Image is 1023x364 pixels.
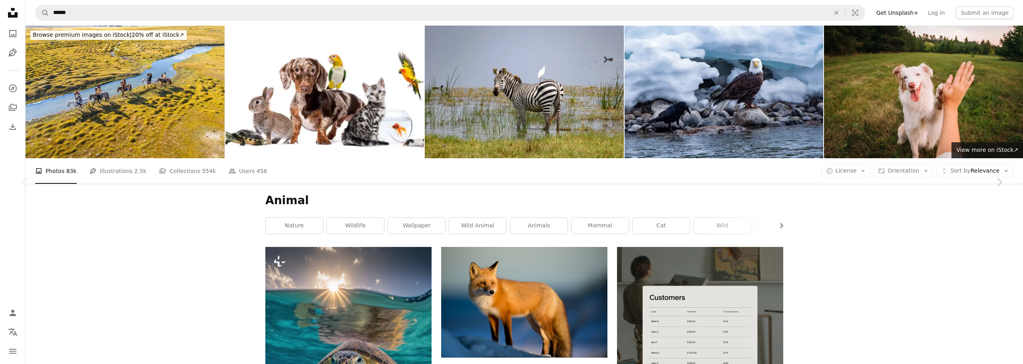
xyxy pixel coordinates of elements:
button: Clear [828,5,845,20]
span: 2.5k [134,167,146,175]
a: brown fox on snow field [441,298,607,306]
a: Log in / Sign up [5,305,21,321]
a: View more on iStock↗ [951,142,1023,158]
span: View more on iStock ↗ [956,147,1018,153]
a: Illustrations 2.5k [90,158,147,184]
span: Relevance [950,167,999,175]
button: Submit an image [956,6,1013,19]
a: wild animal [449,218,506,234]
span: Browse premium images on iStock | [33,32,131,38]
button: License [822,165,871,177]
a: Collections [5,99,21,115]
span: 554k [202,167,216,175]
a: wildlife [327,218,384,234]
a: animals [510,218,567,234]
button: Visual search [846,5,865,20]
a: wild [694,218,751,234]
span: License [836,167,857,174]
span: Sort by [950,167,970,174]
button: Search Unsplash [36,5,49,20]
a: Log in [923,6,949,19]
form: Find visuals sitewide [35,5,865,21]
img: brown fox on snow field [441,247,607,358]
span: 456 [257,167,267,175]
img: Side view portrait of a standing Dachshund looking at the camera, Isolated on white [225,26,424,158]
a: Get Unsplash+ [872,6,923,19]
img: Bald Eagle on a rock in the Yellowstone River in Montana in western USA of North America [625,26,824,158]
span: Orientation [888,167,919,174]
button: Menu [5,343,21,359]
img: Portrait of symbiotic zebra and egret, East Africa [425,26,624,158]
a: Next [975,144,1023,221]
a: Photos [5,26,21,42]
a: Illustrations [5,45,21,61]
h1: Animal [265,193,783,208]
div: 20% off at iStock ↗ [30,30,187,40]
button: Language [5,324,21,340]
a: Browse premium images on iStock|20% off at iStock↗ [26,26,191,45]
a: mammal [571,218,629,234]
a: Download History [5,119,21,135]
img: group of Kazakh eagle hunters riding horses along river Bayan Olgii, West Mongolia [26,26,225,158]
a: Users 456 [229,158,267,184]
a: art [755,218,812,234]
a: wallpaper [388,218,445,234]
img: Dog gives paw to a woman making high five gesture [824,26,1023,158]
a: Explore [5,80,21,96]
a: nature [266,218,323,234]
button: scroll list to the right [774,218,783,234]
button: Orientation [874,165,933,177]
a: cat [633,218,690,234]
button: Sort byRelevance [936,165,1013,177]
a: Collections 554k [159,158,216,184]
